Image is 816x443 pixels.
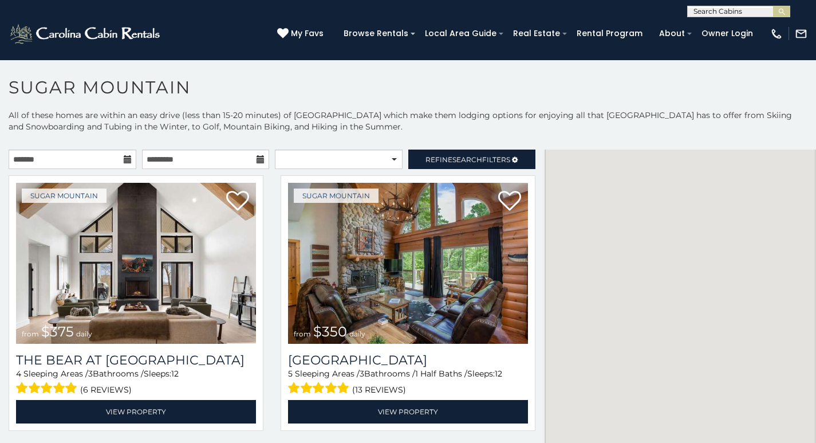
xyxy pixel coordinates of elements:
span: 3 [88,368,93,379]
a: Add to favorites [498,190,521,214]
a: Owner Login [696,25,759,42]
span: $375 [41,323,74,340]
span: from [294,330,311,338]
span: 5 [288,368,293,379]
a: [GEOGRAPHIC_DATA] [288,352,528,368]
span: (6 reviews) [80,382,132,397]
img: mail-regular-white.png [795,28,807,40]
a: The Bear At Sugar Mountain from $375 daily [16,183,256,344]
img: The Bear At Sugar Mountain [16,183,256,344]
a: My Favs [277,28,326,40]
span: daily [76,330,92,338]
span: (13 reviews) [352,382,406,397]
a: Sugar Mountain [22,189,107,203]
a: Real Estate [507,25,566,42]
a: Browse Rentals [338,25,414,42]
a: About [653,25,691,42]
a: The Bear At [GEOGRAPHIC_DATA] [16,352,256,368]
span: $350 [313,323,347,340]
span: Search [452,155,482,164]
a: Grouse Moor Lodge from $350 daily [288,183,528,344]
span: daily [349,330,365,338]
a: Sugar Mountain [294,189,379,203]
span: 12 [495,368,502,379]
img: Grouse Moor Lodge [288,183,528,344]
h3: Grouse Moor Lodge [288,352,528,368]
span: 12 [171,368,179,379]
div: Sleeping Areas / Bathrooms / Sleeps: [16,368,256,397]
span: 1 Half Baths / [415,368,467,379]
img: White-1-2.png [9,22,163,45]
span: from [22,330,39,338]
a: Add to favorites [226,190,249,214]
a: Rental Program [571,25,648,42]
a: View Property [288,400,528,424]
a: View Property [16,400,256,424]
span: My Favs [291,28,324,40]
img: phone-regular-white.png [770,28,783,40]
span: 3 [360,368,364,379]
a: Local Area Guide [419,25,502,42]
h3: The Bear At Sugar Mountain [16,352,256,368]
div: Sleeping Areas / Bathrooms / Sleeps: [288,368,528,397]
span: 4 [16,368,21,379]
span: Refine Filters [425,155,510,164]
a: RefineSearchFilters [408,150,536,169]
